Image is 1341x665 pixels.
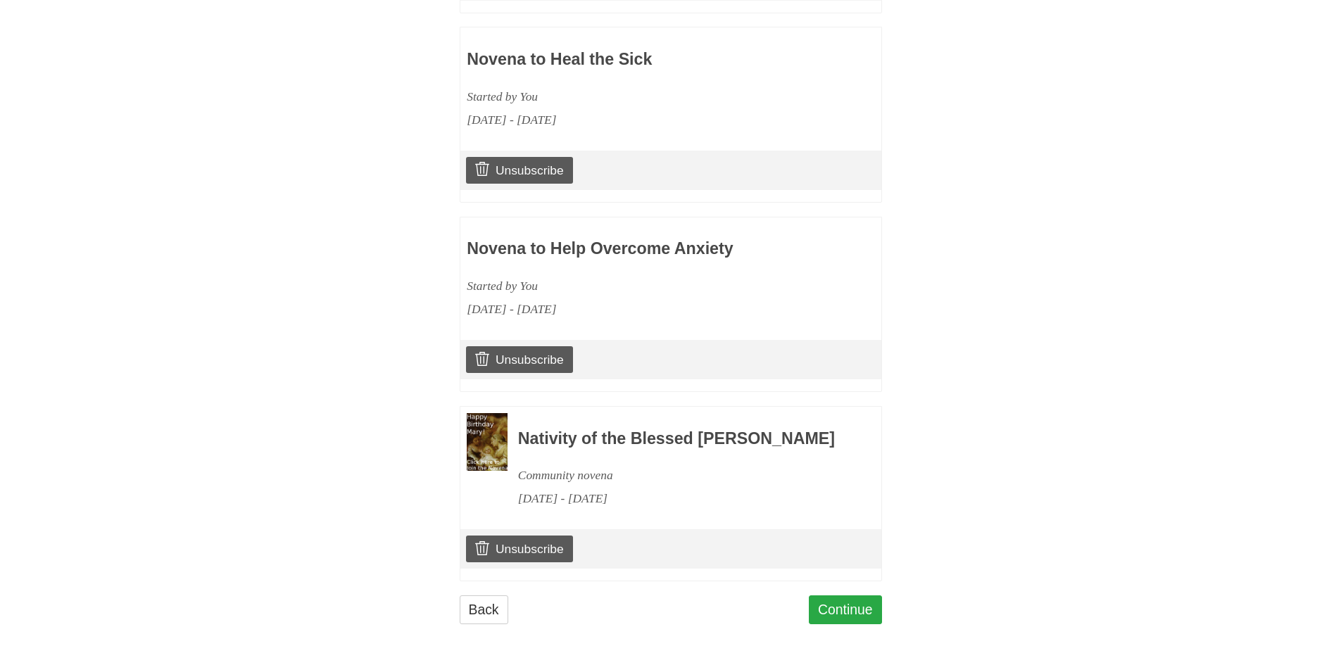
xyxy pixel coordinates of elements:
a: Unsubscribe [466,157,572,184]
a: Back [460,595,508,624]
div: Started by You [467,85,792,108]
div: [DATE] - [DATE] [467,298,792,321]
div: [DATE] - [DATE] [518,487,843,510]
h3: Novena to Help Overcome Anxiety [467,240,792,258]
h3: Novena to Heal the Sick [467,51,792,69]
a: Continue [809,595,882,624]
img: Novena image [467,413,508,471]
a: Unsubscribe [466,346,572,373]
h3: Nativity of the Blessed [PERSON_NAME] [518,430,843,448]
a: Unsubscribe [466,536,572,562]
div: Started by You [467,274,792,298]
div: [DATE] - [DATE] [467,108,792,132]
div: Community novena [518,464,843,487]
